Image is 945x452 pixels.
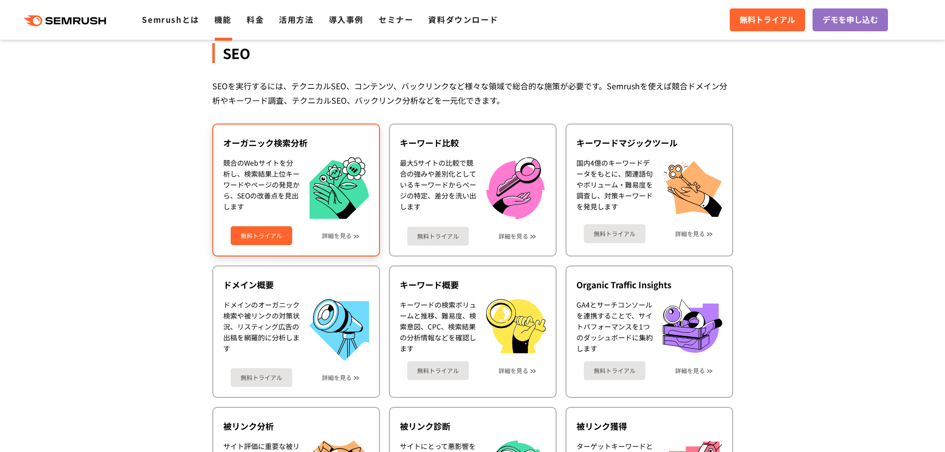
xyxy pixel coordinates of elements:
a: 資料ダウンロード [428,13,498,25]
a: 詳細を見る [675,367,705,374]
div: Organic Traffic Insights [576,279,722,291]
div: GA4とサーチコンソールを連携することで、サイトパフォーマンスを1つのダッシュボードに集約します [576,299,653,354]
span: デモを申し込む [822,13,878,26]
div: キーワードマジックツール [576,137,722,149]
a: デモを申し込む [813,8,888,31]
div: ドメイン概要 [223,279,369,291]
div: キーワード比較 [400,137,546,149]
img: オーガニック検索分析 [310,157,369,219]
a: 無料トライアル [231,226,292,245]
a: セミナー [378,13,413,25]
div: 最大5サイトの比較で競合の強みや差別化としているキーワードからページの特定、差分を洗い出します [400,157,476,219]
div: 被リンク獲得 [576,420,722,432]
div: ドメインのオーガニック検索や被リンクの対策状況、リスティング広告の出稿を網羅的に分析します [223,299,300,361]
img: ドメイン概要 [310,299,369,361]
a: 無料トライアル [584,224,645,243]
div: キーワード概要 [400,279,546,291]
div: 被リンク分析 [223,420,369,432]
a: 無料トライアル [407,227,469,246]
a: 詳細を見る [499,367,528,374]
div: 被リンク診断 [400,420,546,432]
img: キーワード比較 [486,157,545,219]
img: キーワード概要 [486,299,546,353]
a: 活用方法 [279,13,314,25]
a: 料金 [247,13,264,25]
div: 競合のWebサイトを分析し、検索結果上位キーワードやページの発見から、SEOの改善点を見出します [223,157,300,219]
a: 無料トライアル [231,368,292,387]
a: 機能 [214,13,232,25]
div: SEO [212,43,733,63]
a: 無料トライアル [407,361,469,380]
a: 詳細を見る [322,232,352,239]
div: SEOを実行するには、テクニカルSEO、コンテンツ、バックリンクなど様々な領域で総合的な施策が必要です。Semrushを使えば競合ドメイン分析やキーワード調査、テクニカルSEO、バックリンク分析... [212,79,733,108]
img: Organic Traffic Insights [663,299,722,353]
a: 無料トライアル [584,361,645,380]
div: 国内4億のキーワードデータをもとに、関連語句やボリューム・難易度を調査し、対策キーワードを発見します [576,157,653,217]
a: 導入事例 [329,13,364,25]
img: キーワードマジックツール [663,157,722,217]
a: 詳細を見る [675,230,705,237]
a: 詳細を見る [322,374,352,381]
div: キーワードの検索ボリュームと推移、難易度、検索意図、CPC、検索結果の分析情報などを確認します [400,299,476,354]
a: 無料トライアル [730,8,805,31]
a: Semrushとは [142,13,199,25]
div: オーガニック検索分析 [223,137,369,149]
span: 無料トライアル [740,13,795,26]
a: 詳細を見る [499,233,528,240]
